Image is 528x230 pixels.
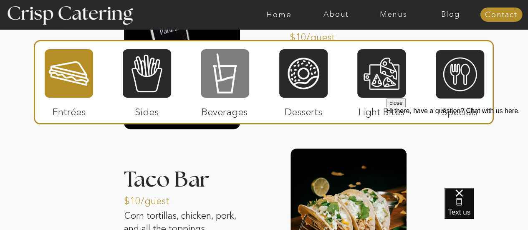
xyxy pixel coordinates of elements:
a: About [308,10,365,19]
p: Beverages [197,98,253,122]
iframe: podium webchat widget prompt [386,99,528,199]
p: $10/guest [124,187,179,211]
a: Contact [480,11,522,19]
p: Light Bites [354,98,409,122]
p: Sides [119,98,174,122]
p: Entrées [41,98,97,122]
p: Desserts [276,98,331,122]
iframe: podium webchat widget bubble [445,188,528,230]
p: Specials [432,98,488,122]
p: $10/guest [290,23,345,47]
a: Home [250,10,308,19]
h3: Taco Bar [124,169,240,179]
a: Menus [365,10,422,19]
a: Blog [422,10,479,19]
